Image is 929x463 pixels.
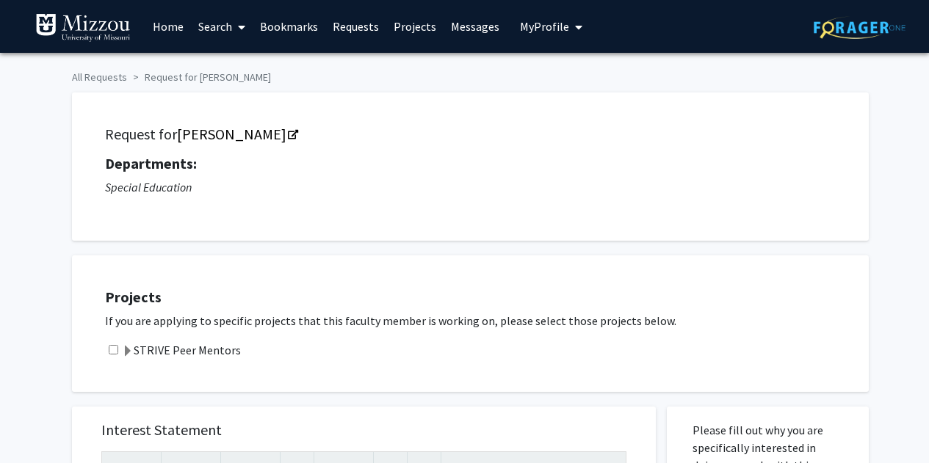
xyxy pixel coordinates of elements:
strong: Departments: [105,154,197,172]
img: University of Missouri Logo [35,13,131,43]
strong: Projects [105,288,162,306]
h5: Request for [105,125,836,143]
a: All Requests [72,70,127,84]
a: Messages [444,1,507,52]
a: Bookmarks [253,1,325,52]
iframe: Chat [11,397,62,452]
p: If you are applying to specific projects that this faculty member is working on, please select th... [105,312,854,329]
li: Request for [PERSON_NAME] [127,70,271,85]
a: Projects [386,1,444,52]
ol: breadcrumb [72,64,858,85]
a: Requests [325,1,386,52]
span: My Profile [520,19,569,34]
i: Special Education [105,180,192,194]
h5: Interest Statement [101,421,626,439]
img: ForagerOne Logo [814,16,905,39]
label: STRIVE Peer Mentors [122,341,241,359]
a: Home [145,1,191,52]
a: Opens in a new tab [177,125,297,143]
a: Search [191,1,253,52]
